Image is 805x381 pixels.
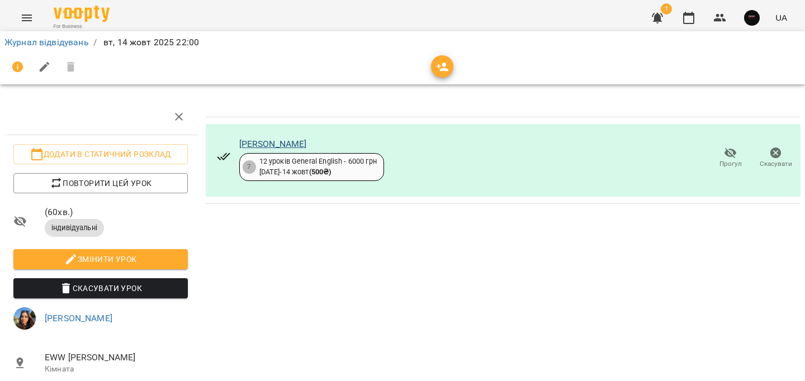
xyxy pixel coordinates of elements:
div: 7 [243,160,256,174]
span: індивідуальні [45,223,104,233]
span: For Business [54,23,110,30]
nav: breadcrumb [4,36,801,49]
span: UA [775,12,787,23]
span: Прогул [719,159,742,169]
button: Додати в статичний розклад [13,144,188,164]
span: Скасувати Урок [22,282,179,295]
button: Повторити цей урок [13,173,188,193]
a: [PERSON_NAME] [45,313,112,323]
span: Змінити урок [22,253,179,266]
a: [PERSON_NAME] [239,139,307,149]
button: Скасувати [753,142,798,174]
b: ( 500 ₴ ) [309,168,332,176]
span: Повторити цей урок [22,177,179,190]
span: Додати в статичний розклад [22,147,179,161]
li: / [93,36,97,49]
span: EWW [PERSON_NAME] [45,351,188,364]
button: Прогул [708,142,753,174]
button: Змінити урок [13,249,188,269]
button: UA [771,7,792,28]
span: 1 [661,3,672,15]
img: Voopty Logo [54,6,110,22]
button: Скасувати Урок [13,278,188,298]
a: Журнал відвідувань [4,37,89,47]
p: Кімната [45,364,188,375]
div: 12 уроків General English - 6000 грн [DATE] - 14 жовт [259,156,377,177]
span: Скасувати [760,159,792,169]
img: 5eed76f7bd5af536b626cea829a37ad3.jpg [744,10,760,26]
img: 11d839d777b43516e4e2c1a6df0945d0.jpeg [13,307,36,330]
p: вт, 14 жовт 2025 22:00 [101,36,199,49]
button: Menu [13,4,40,31]
span: ( 60 хв. ) [45,206,188,219]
